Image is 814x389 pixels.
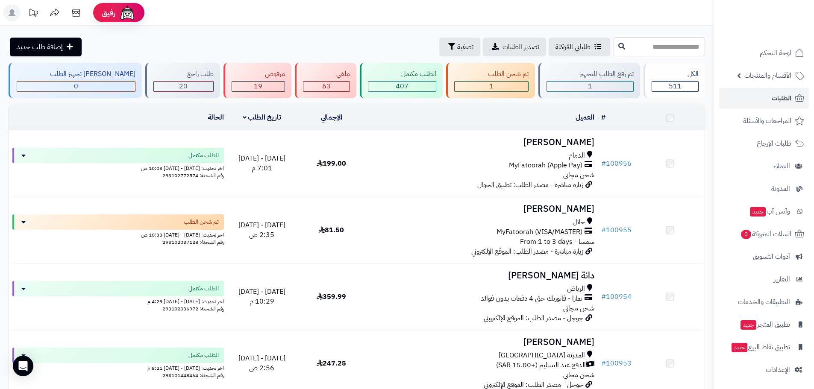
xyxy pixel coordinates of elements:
[13,356,33,376] div: Open Intercom Messenger
[444,63,536,98] a: تم شحن الطلب 1
[471,246,583,257] span: زيارة مباشرة - مصدر الطلب: الموقع الإلكتروني
[321,112,342,123] a: الإجمالي
[738,296,790,308] span: التطبيقات والخدمات
[719,178,809,199] a: المدونة
[547,82,633,91] div: 1
[208,112,224,123] a: الحالة
[509,161,582,170] span: MyFatoorah (Apple Pay)
[481,294,582,304] span: تمارا - فاتورتك حتى 4 دفعات بدون فوائد
[520,237,594,247] span: سمسا - From 1 to 3 days
[601,158,606,169] span: #
[319,225,344,235] span: 81.50
[10,38,82,56] a: إضافة طلب جديد
[719,88,809,108] a: الطلبات
[563,303,594,313] span: شحن مجاني
[457,42,473,52] span: تصفية
[17,69,135,79] div: [PERSON_NAME] تجهيز الطلب
[358,63,444,98] a: الطلب مكتمل 407
[102,8,115,18] span: رفيق
[567,284,585,294] span: الرياض
[74,81,78,91] span: 0
[719,360,809,380] a: الإعدادات
[719,269,809,290] a: التقارير
[238,353,285,373] span: [DATE] - [DATE] 2:56 ص
[144,63,221,98] a: طلب راجع 20
[188,151,219,160] span: الطلب مكتمل
[396,81,408,91] span: 407
[573,217,585,227] span: حائل
[7,63,144,98] a: [PERSON_NAME] تجهيز الطلب 0
[601,292,606,302] span: #
[732,343,747,352] span: جديد
[17,82,135,91] div: 0
[601,292,632,302] a: #100954
[741,230,751,239] span: 0
[496,360,586,370] span: الدفع عند التسليم (+15.00 SAR)
[547,69,634,79] div: تم رفع الطلب للتجهيز
[222,63,293,98] a: مرفوض 19
[537,63,642,98] a: تم رفع الطلب للتجهيز 1
[731,341,790,353] span: تطبيق نقاط البيع
[303,69,350,79] div: ملغي
[588,81,592,91] span: 1
[750,207,766,216] span: جديد
[740,228,791,240] span: السلات المتروكة
[555,42,591,52] span: طلباتي المُوكلة
[370,204,594,214] h3: [PERSON_NAME]
[766,364,790,376] span: الإعدادات
[719,111,809,131] a: المراجعات والأسئلة
[753,251,790,263] span: أدوات التسويق
[652,69,699,79] div: الكل
[719,292,809,312] a: التطبيقات والخدمات
[719,224,809,244] a: السلات المتروكة0
[601,358,632,369] a: #100953
[12,363,224,372] div: اخر تحديث: [DATE] - [DATE] 8:21 م
[179,81,188,91] span: 20
[741,320,756,330] span: جديد
[368,82,436,91] div: 407
[317,158,346,169] span: 199.00
[773,160,790,172] span: العملاء
[601,225,632,235] a: #100955
[370,137,594,147] h3: [PERSON_NAME]
[154,82,213,91] div: 20
[563,170,594,180] span: شحن مجاني
[744,70,791,82] span: الأقسام والمنتجات
[760,47,791,59] span: لوحة التحكم
[569,151,585,161] span: الدمام
[188,351,219,360] span: الطلب مكتمل
[477,180,583,190] span: زيارة مباشرة - مصدر الطلب: تطبيق الجوال
[601,225,606,235] span: #
[162,371,224,379] span: رقم الشحنة: 293101448464
[23,4,44,23] a: تحديثات المنصة
[483,38,546,56] a: تصدير الطلبات
[719,156,809,176] a: العملاء
[12,296,224,305] div: اخر تحديث: [DATE] - [DATE] 4:29 م
[489,81,494,91] span: 1
[719,314,809,335] a: تطبيق المتجرجديد
[184,218,219,226] span: تم شحن الطلب
[503,42,539,52] span: تصدير الطلبات
[774,273,790,285] span: التقارير
[484,313,583,323] span: جوجل - مصدر الطلب: الموقع الإلكتروني
[439,38,480,56] button: تصفية
[601,358,606,369] span: #
[719,337,809,357] a: تطبيق نقاط البيعجديد
[317,292,346,302] span: 359.99
[317,358,346,369] span: 247.25
[162,172,224,179] span: رقم الشحنة: 293102772574
[757,137,791,149] span: طلبات الإرجاع
[232,82,285,91] div: 19
[303,82,350,91] div: 63
[743,115,791,127] span: المراجعات والأسئلة
[188,284,219,293] span: الطلب مكتمل
[238,287,285,307] span: [DATE] - [DATE] 10:29 م
[499,351,585,360] span: المدينة [GEOGRAPHIC_DATA]
[162,238,224,246] span: رقم الشحنة: 293102037128
[719,133,809,154] a: طلبات الإرجاع
[576,112,594,123] a: العميل
[238,153,285,173] span: [DATE] - [DATE] 7:01 م
[119,4,136,21] img: ai-face.png
[601,112,605,123] a: #
[740,319,790,331] span: تطبيق المتجر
